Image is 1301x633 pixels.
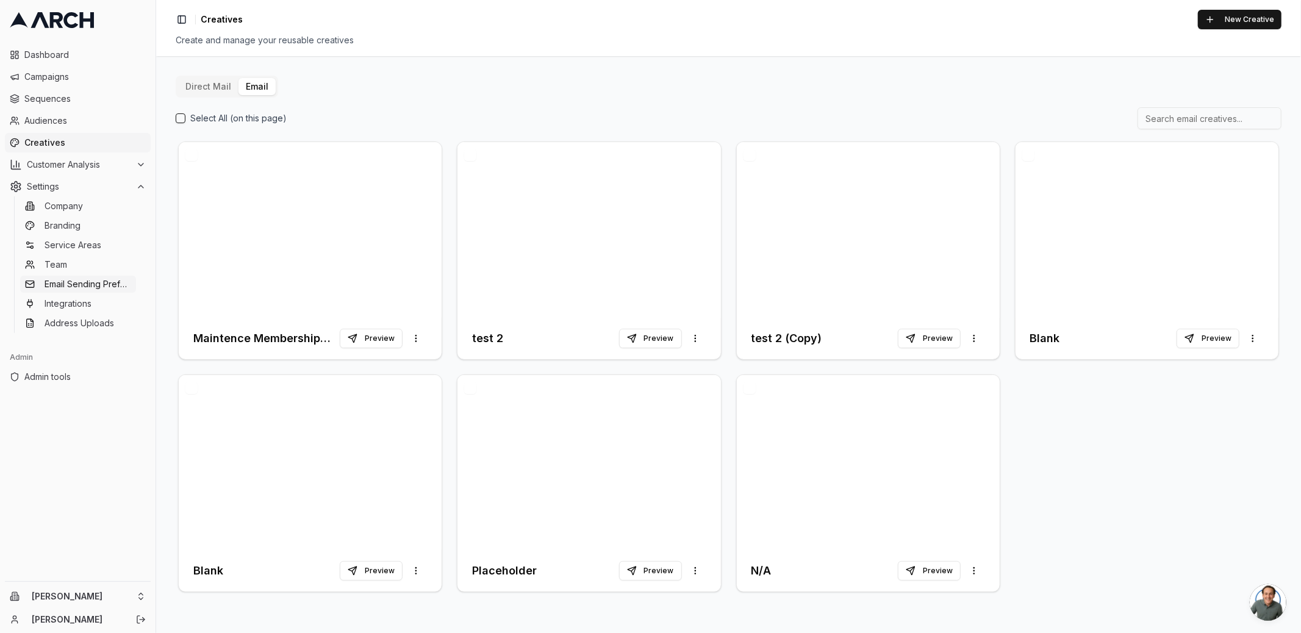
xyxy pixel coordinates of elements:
button: Customer Analysis [5,155,151,174]
a: [PERSON_NAME] [32,613,123,626]
a: Integrations [20,295,136,312]
a: Admin tools [5,367,151,387]
button: Direct Mail [178,78,238,95]
a: Sequences [5,89,151,109]
a: Creatives [5,133,151,152]
h3: test 2 [472,330,503,347]
span: [PERSON_NAME] [32,591,131,602]
button: Preview [619,561,682,581]
span: Integrations [45,298,91,310]
span: Service Areas [45,239,101,251]
nav: breadcrumb [201,13,243,26]
span: Admin tools [24,371,146,383]
button: Settings [5,177,151,196]
button: Preview [898,329,961,348]
h3: N/A [751,562,772,579]
a: Dashboard [5,45,151,65]
button: Email [238,78,276,95]
a: Campaigns [5,67,151,87]
button: Preview [340,561,403,581]
button: Log out [132,611,149,628]
span: Dashboard [24,49,146,61]
h3: Placeholder [472,562,537,579]
span: Settings [27,181,131,193]
span: Audiences [24,115,146,127]
label: Select All (on this page) [190,112,287,124]
span: Company [45,200,83,212]
h3: test 2 (Copy) [751,330,822,347]
h3: Blank [1030,330,1060,347]
a: Company [20,198,136,215]
a: Email Sending Preferences [20,276,136,293]
span: Address Uploads [45,317,114,329]
button: New Creative [1198,10,1281,29]
button: [PERSON_NAME] [5,587,151,606]
input: Search email creatives... [1138,107,1281,129]
a: Address Uploads [20,315,136,332]
span: Branding [45,220,81,232]
button: Preview [898,561,961,581]
span: Creatives [24,137,146,149]
a: Team [20,256,136,273]
h3: Blank [193,562,223,579]
div: Admin [5,348,151,367]
div: Create and manage your reusable creatives [176,34,1281,46]
span: Email Sending Preferences [45,278,131,290]
h3: Maintence Membership Email Template [193,330,340,347]
button: Preview [619,329,682,348]
span: Team [45,259,67,271]
div: Open chat [1250,584,1286,621]
span: Sequences [24,93,146,105]
span: Creatives [201,13,243,26]
button: Preview [1177,329,1239,348]
span: Customer Analysis [27,159,131,171]
span: Campaigns [24,71,146,83]
a: Service Areas [20,237,136,254]
button: Preview [340,329,403,348]
a: Audiences [5,111,151,131]
a: Branding [20,217,136,234]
